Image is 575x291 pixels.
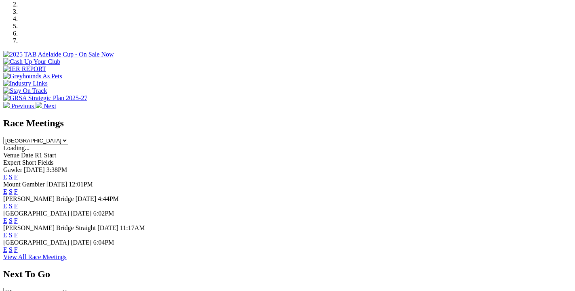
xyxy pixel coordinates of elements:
span: Gawler [3,166,22,173]
a: S [9,203,13,209]
a: View All Race Meetings [3,253,67,260]
span: 4:44PM [98,195,119,202]
span: [DATE] [71,210,92,217]
img: Industry Links [3,80,48,87]
span: [GEOGRAPHIC_DATA] [3,210,69,217]
span: 12:01PM [69,181,93,188]
span: Mount Gambier [3,181,45,188]
a: E [3,232,7,239]
a: F [14,217,18,224]
img: chevron-left-pager-white.svg [3,102,10,108]
a: F [14,203,18,209]
img: 2025 TAB Adelaide Cup - On Sale Now [3,51,114,58]
span: 11:17AM [120,224,145,231]
a: S [9,217,13,224]
span: [PERSON_NAME] Bridge Straight [3,224,96,231]
span: [DATE] [46,181,67,188]
img: chevron-right-pager-white.svg [36,102,42,108]
span: 3:38PM [46,166,67,173]
img: IER REPORT [3,65,46,73]
a: E [3,174,7,180]
span: Fields [38,159,53,166]
a: E [3,246,7,253]
span: Date [21,152,33,159]
h2: Next To Go [3,269,572,280]
a: S [9,232,13,239]
span: Short [22,159,36,166]
img: Greyhounds As Pets [3,73,62,80]
span: R1 Start [35,152,56,159]
a: F [14,232,18,239]
a: F [14,174,18,180]
span: Loading... [3,144,29,151]
a: E [3,217,7,224]
a: S [9,246,13,253]
span: Venue [3,152,19,159]
a: F [14,188,18,195]
img: GRSA Strategic Plan 2025-27 [3,94,87,102]
span: [DATE] [97,224,118,231]
span: [GEOGRAPHIC_DATA] [3,239,69,246]
a: S [9,174,13,180]
a: Next [36,103,56,109]
span: [DATE] [24,166,45,173]
span: [DATE] [71,239,92,246]
span: 6:02PM [93,210,114,217]
a: S [9,188,13,195]
a: F [14,246,18,253]
span: [PERSON_NAME] Bridge [3,195,74,202]
img: Cash Up Your Club [3,58,60,65]
a: E [3,188,7,195]
span: Next [44,103,56,109]
span: [DATE] [76,195,97,202]
span: Expert [3,159,21,166]
a: E [3,203,7,209]
span: 6:04PM [93,239,114,246]
span: Previous [11,103,34,109]
a: Previous [3,103,36,109]
h2: Race Meetings [3,118,572,129]
img: Stay On Track [3,87,47,94]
